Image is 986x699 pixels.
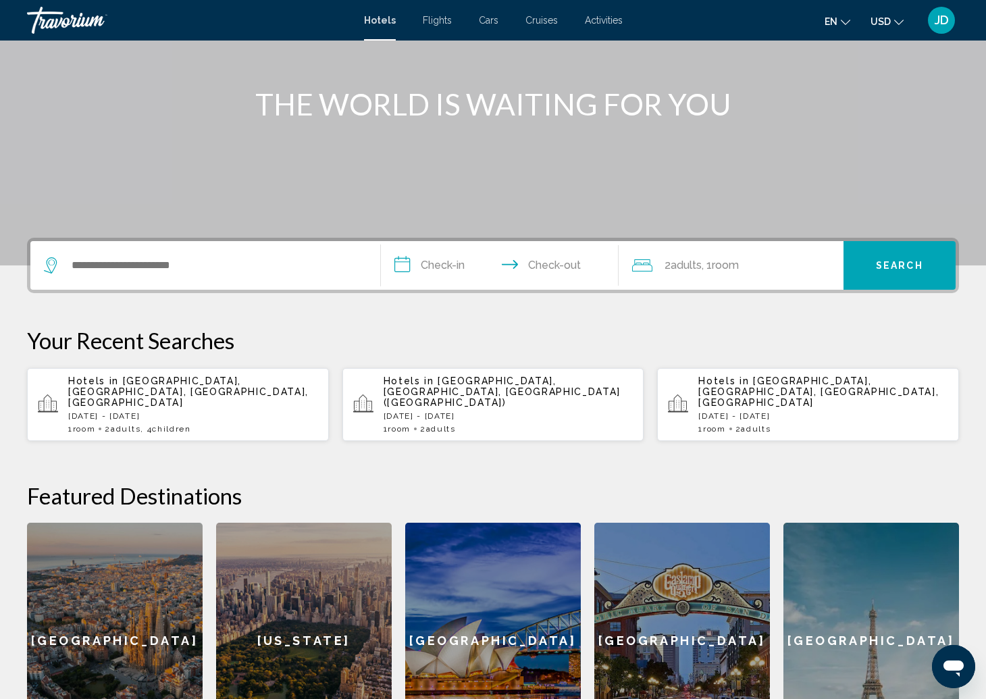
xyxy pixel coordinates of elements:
span: Adults [426,424,456,434]
span: , 1 [702,256,739,275]
span: , 4 [140,424,191,434]
span: 1 [384,424,411,434]
a: Flights [423,15,452,26]
h2: Featured Destinations [27,482,959,509]
button: Hotels in [GEOGRAPHIC_DATA], [GEOGRAPHIC_DATA], [GEOGRAPHIC_DATA] ([GEOGRAPHIC_DATA])[DATE] - [DA... [342,367,644,442]
span: [GEOGRAPHIC_DATA], [GEOGRAPHIC_DATA], [GEOGRAPHIC_DATA], [GEOGRAPHIC_DATA] [68,376,309,408]
span: Adults [671,259,702,271]
button: Search [844,241,956,290]
span: Room [712,259,739,271]
span: Room [388,424,411,434]
span: [GEOGRAPHIC_DATA], [GEOGRAPHIC_DATA], [GEOGRAPHIC_DATA] ([GEOGRAPHIC_DATA]) [384,376,621,408]
button: Change currency [871,11,904,31]
div: Search widget [30,241,956,290]
button: Check in and out dates [381,241,619,290]
a: Hotels [364,15,396,26]
span: Hotels in [698,376,749,386]
iframe: Button to launch messaging window [932,645,975,688]
button: Hotels in [GEOGRAPHIC_DATA], [GEOGRAPHIC_DATA], [GEOGRAPHIC_DATA], [GEOGRAPHIC_DATA][DATE] - [DAT... [27,367,329,442]
span: 2 [420,424,456,434]
span: Search [876,261,923,271]
span: [GEOGRAPHIC_DATA], [GEOGRAPHIC_DATA], [GEOGRAPHIC_DATA], [GEOGRAPHIC_DATA] [698,376,939,408]
span: Room [73,424,96,434]
button: User Menu [924,6,959,34]
p: [DATE] - [DATE] [384,411,633,421]
button: Travelers: 2 adults, 0 children [619,241,844,290]
span: 2 [665,256,702,275]
span: Hotels in [68,376,119,386]
p: Your Recent Searches [27,327,959,354]
h1: THE WORLD IS WAITING FOR YOU [240,86,746,122]
span: 1 [698,424,725,434]
span: 2 [105,424,140,434]
span: 1 [68,424,95,434]
p: [DATE] - [DATE] [698,411,948,421]
a: Cruises [525,15,558,26]
span: 2 [735,424,771,434]
a: Cars [479,15,498,26]
span: Room [703,424,726,434]
span: Adults [111,424,140,434]
p: [DATE] - [DATE] [68,411,318,421]
span: Adults [741,424,771,434]
span: Children [152,424,190,434]
span: Hotels in [384,376,434,386]
button: Change language [825,11,850,31]
span: USD [871,16,891,27]
a: Travorium [27,7,351,34]
button: Hotels in [GEOGRAPHIC_DATA], [GEOGRAPHIC_DATA], [GEOGRAPHIC_DATA], [GEOGRAPHIC_DATA][DATE] - [DAT... [657,367,959,442]
a: Activities [585,15,623,26]
span: JD [935,14,949,27]
span: en [825,16,837,27]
